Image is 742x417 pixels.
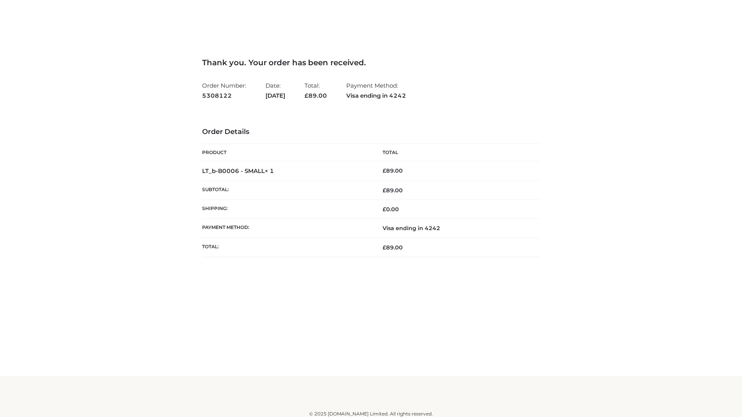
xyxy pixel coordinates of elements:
span: £ [305,92,308,99]
th: Subtotal: [202,181,371,200]
span: £ [383,187,386,194]
li: Order Number: [202,79,246,102]
span: £ [383,206,386,213]
span: 89.00 [383,244,403,251]
strong: [DATE] [265,91,285,101]
bdi: 89.00 [383,167,403,174]
strong: 5308122 [202,91,246,101]
li: Date: [265,79,285,102]
li: Total: [305,79,327,102]
span: 89.00 [305,92,327,99]
th: Total: [202,238,371,257]
span: 89.00 [383,187,403,194]
li: Payment Method: [346,79,406,102]
th: Product [202,144,371,161]
h3: Thank you. Your order has been received. [202,58,540,67]
th: Total [371,144,540,161]
span: £ [383,167,386,174]
strong: × 1 [265,167,274,175]
th: Shipping: [202,200,371,219]
td: Visa ending in 4242 [371,219,540,238]
strong: Visa ending in 4242 [346,91,406,101]
strong: LT_b-B0006 - SMALL [202,167,274,175]
th: Payment method: [202,219,371,238]
bdi: 0.00 [383,206,399,213]
h3: Order Details [202,128,540,136]
span: £ [383,244,386,251]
